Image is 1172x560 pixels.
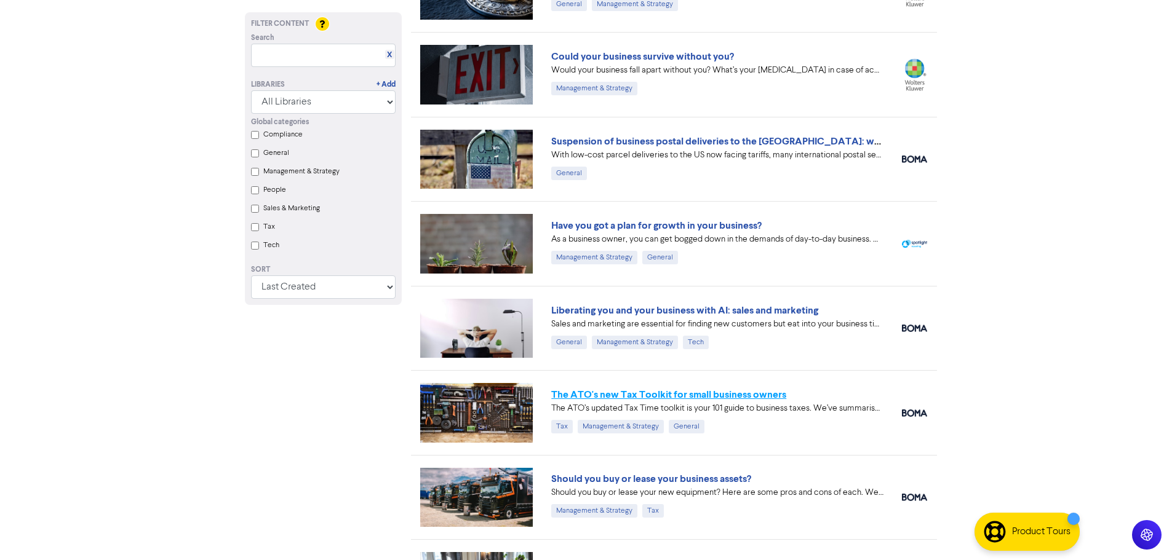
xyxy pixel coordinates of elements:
[551,420,573,433] div: Tax
[251,18,396,30] div: Filter Content
[592,336,678,349] div: Management & Strategy
[902,409,927,417] img: boma
[1110,501,1172,560] iframe: Chat Widget
[387,50,392,60] a: X
[551,50,734,63] a: Could your business survive without you?
[551,504,637,518] div: Management & Strategy
[551,336,587,349] div: General
[551,388,786,401] a: The ATO's new Tax Toolkit for small business owners
[683,336,709,349] div: Tech
[263,240,279,251] label: Tech
[377,79,396,90] a: + Add
[263,166,340,177] label: Management & Strategy
[902,494,927,501] img: boma_accounting
[263,148,289,159] label: General
[902,240,927,248] img: spotlight
[551,233,883,246] div: As a business owner, you can get bogged down in the demands of day-to-day business. We can help b...
[263,129,303,140] label: Compliance
[251,264,396,275] div: Sort
[551,473,751,485] a: Should you buy or lease your business assets?
[902,156,927,163] img: boma
[551,135,984,148] a: Suspension of business postal deliveries to the [GEOGRAPHIC_DATA]: what options do you have?
[669,420,704,433] div: General
[551,219,762,232] a: Have you got a plan for growth in your business?
[642,251,678,264] div: General
[263,184,286,195] label: People
[551,64,883,77] div: Would your business fall apart without you? What’s your Plan B in case of accident, illness, or j...
[551,304,818,317] a: Liberating you and your business with AI: sales and marketing
[263,221,275,232] label: Tax
[263,203,320,214] label: Sales & Marketing
[551,402,883,415] div: The ATO’s updated Tax Time toolkit is your 101 guide to business taxes. We’ve summarised the key ...
[551,318,883,331] div: Sales and marketing are essential for finding new customers but eat into your business time. We e...
[551,149,883,162] div: With low-cost parcel deliveries to the US now facing tariffs, many international postal services ...
[551,167,587,180] div: General
[551,251,637,264] div: Management & Strategy
[251,117,396,128] div: Global categories
[251,33,274,44] span: Search
[551,82,637,95] div: Management & Strategy
[251,79,285,90] div: Libraries
[551,486,883,499] div: Should you buy or lease your new equipment? Here are some pros and cons of each. We also can revi...
[578,420,664,433] div: Management & Strategy
[902,325,927,332] img: boma
[902,58,927,91] img: wolterskluwer
[642,504,664,518] div: Tax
